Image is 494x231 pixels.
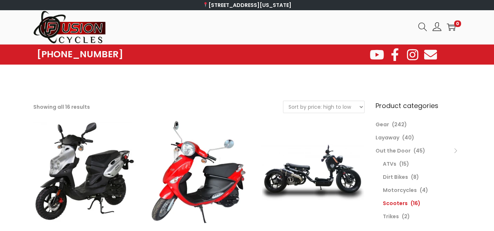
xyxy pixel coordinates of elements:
[376,147,411,154] a: Out the Door
[376,121,389,128] a: Gear
[411,173,419,181] span: (8)
[447,23,456,31] a: 0
[376,134,399,141] a: Layaway
[402,213,410,220] span: (2)
[383,160,396,168] a: ATVs
[383,173,408,181] a: Dirt Bikes
[411,200,421,207] span: (16)
[383,213,399,220] a: Trikes
[33,10,106,44] img: Woostify retina logo
[420,186,428,194] span: (4)
[383,200,408,207] a: Scooters
[37,49,123,59] a: [PHONE_NUMBER]
[203,2,208,7] img: 📍
[283,101,364,113] select: Shop order
[414,147,425,154] span: (45)
[402,134,414,141] span: (40)
[392,121,407,128] span: (242)
[203,1,291,9] a: [STREET_ADDRESS][US_STATE]
[383,186,417,194] a: Motorcycles
[33,102,90,112] p: Showing all 16 results
[399,160,409,168] span: (15)
[376,101,461,111] h6: Product categories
